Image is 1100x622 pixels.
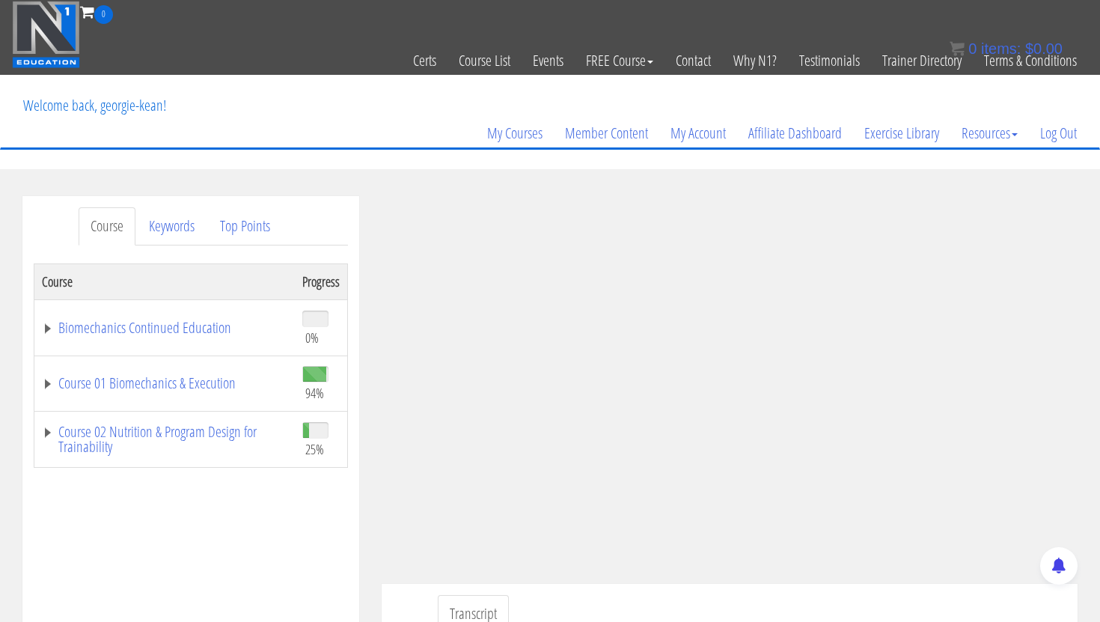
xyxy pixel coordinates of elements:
a: Exercise Library [853,97,950,169]
th: Course [34,263,296,299]
a: Log Out [1029,97,1088,169]
a: Course 01 Biomechanics & Execution [42,376,287,391]
a: Affiliate Dashboard [737,97,853,169]
a: Testimonials [788,24,871,97]
a: Course 02 Nutrition & Program Design for Trainability [42,424,287,454]
a: Trainer Directory [871,24,973,97]
a: Resources [950,97,1029,169]
a: 0 [80,1,113,22]
a: Terms & Conditions [973,24,1088,97]
img: icon11.png [950,41,965,56]
a: Certs [402,24,447,97]
span: 0 [94,5,113,24]
th: Progress [295,263,348,299]
span: 0 [968,40,977,57]
img: n1-education [12,1,80,68]
a: Events [522,24,575,97]
a: Contact [664,24,722,97]
span: 94% [305,385,324,401]
a: My Courses [476,97,554,169]
bdi: 0.00 [1025,40,1063,57]
a: 0 items: $0.00 [950,40,1063,57]
span: 25% [305,441,324,457]
a: FREE Course [575,24,664,97]
a: Top Points [208,207,282,246]
a: Keywords [137,207,207,246]
a: My Account [659,97,737,169]
a: Why N1? [722,24,788,97]
a: Course [79,207,135,246]
p: Welcome back, georgie-kean! [12,76,177,135]
span: 0% [305,329,319,346]
a: Member Content [554,97,659,169]
a: Biomechanics Continued Education [42,320,287,335]
span: items: [981,40,1021,57]
span: $ [1025,40,1033,57]
a: Course List [447,24,522,97]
